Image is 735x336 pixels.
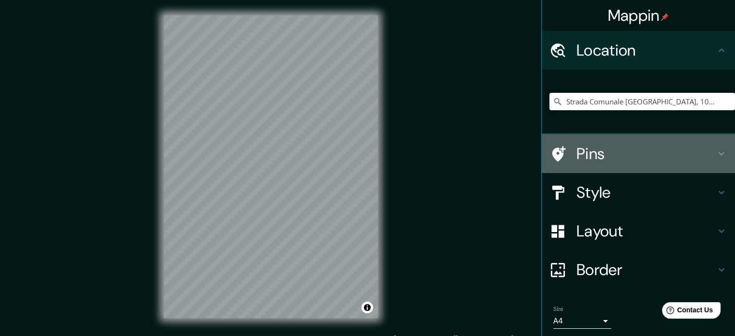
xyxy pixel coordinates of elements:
[576,41,716,60] h4: Location
[608,6,669,25] h4: Mappin
[361,302,373,313] button: Toggle attribution
[553,305,563,313] label: Size
[576,221,716,241] h4: Layout
[553,313,611,329] div: A4
[576,144,716,163] h4: Pins
[576,260,716,279] h4: Border
[661,13,669,21] img: pin-icon.png
[542,250,735,289] div: Border
[542,212,735,250] div: Layout
[542,134,735,173] div: Pins
[542,31,735,70] div: Location
[542,173,735,212] div: Style
[576,183,716,202] h4: Style
[649,298,724,325] iframe: Help widget launcher
[549,93,735,110] input: Pick your city or area
[164,15,378,318] canvas: Map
